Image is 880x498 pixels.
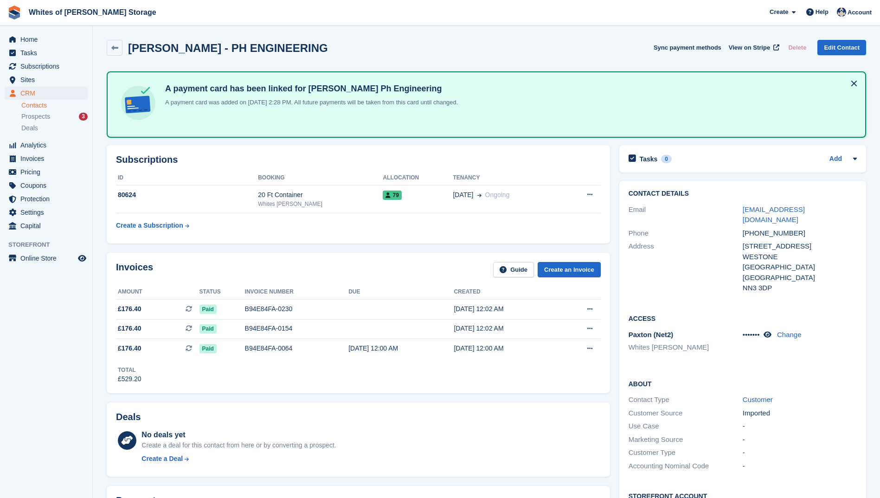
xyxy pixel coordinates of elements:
h2: Subscriptions [116,154,601,165]
h2: [PERSON_NAME] - PH ENGINEERING [128,42,328,54]
span: Subscriptions [20,60,76,73]
div: [DATE] 12:02 AM [454,304,559,314]
a: Add [829,154,842,165]
a: menu [5,192,88,205]
div: Use Case [629,421,743,432]
a: menu [5,46,88,59]
button: Delete [784,40,810,55]
span: £176.40 [118,304,141,314]
h2: Invoices [116,262,153,277]
th: Amount [116,285,199,300]
a: menu [5,206,88,219]
div: [DATE] 12:02 AM [454,324,559,333]
img: stora-icon-8386f47178a22dfd0bd8f6a31ec36ba5ce8667c1dd55bd0f319d3a0aa187defe.svg [7,6,21,19]
div: Create a Deal [141,454,183,464]
span: 79 [383,191,401,200]
span: View on Stripe [729,43,770,52]
h2: Deals [116,412,141,422]
a: menu [5,73,88,86]
a: menu [5,252,88,265]
div: Email [629,204,743,225]
span: ••••••• [743,331,760,338]
a: menu [5,179,88,192]
a: Create an Invoice [538,262,601,277]
div: Contact Type [629,395,743,405]
div: Create a deal for this contact from here or by converting a prospect. [141,441,336,450]
a: Guide [493,262,534,277]
a: Create a Subscription [116,217,189,234]
div: Create a Subscription [116,221,183,230]
div: [DATE] 12:00 AM [454,344,559,353]
span: Protection [20,192,76,205]
div: 80624 [116,190,258,200]
div: Accounting Nominal Code [629,461,743,472]
span: Storefront [8,240,92,249]
a: Change [777,331,802,338]
h2: Contact Details [629,190,857,198]
h2: Access [629,313,857,323]
span: Pricing [20,166,76,179]
div: 3 [79,113,88,121]
span: Deals [21,124,38,133]
a: menu [5,60,88,73]
div: Imported [743,408,857,419]
span: Analytics [20,139,76,152]
th: ID [116,171,258,185]
span: £176.40 [118,344,141,353]
p: A payment card was added on [DATE] 2:28 PM. All future payments will be taken from this card unti... [161,98,458,107]
img: card-linked-ebf98d0992dc2aeb22e95c0e3c79077019eb2392cfd83c6a337811c24bc77127.svg [119,83,158,122]
span: Create [770,7,788,17]
div: B94E84FA-0230 [245,304,349,314]
a: menu [5,152,88,165]
li: Whites [PERSON_NAME] [629,342,743,353]
a: View on Stripe [725,40,781,55]
div: [PHONE_NUMBER] [743,228,857,239]
div: [DATE] 12:00 AM [348,344,454,353]
span: Account [848,8,872,17]
a: menu [5,139,88,152]
div: Address [629,241,743,294]
span: Tasks [20,46,76,59]
span: Home [20,33,76,46]
a: [EMAIL_ADDRESS][DOMAIN_NAME] [743,205,805,224]
a: Customer [743,396,773,403]
div: £529.20 [118,374,141,384]
button: Sync payment methods [654,40,721,55]
a: Preview store [77,253,88,264]
div: - [743,434,857,445]
a: menu [5,219,88,232]
a: Whites of [PERSON_NAME] Storage [25,5,160,20]
span: Sites [20,73,76,86]
th: Tenancy [453,171,563,185]
h2: About [629,379,857,388]
th: Booking [258,171,383,185]
div: Total [118,366,141,374]
h4: A payment card has been linked for [PERSON_NAME] Ph Engineering [161,83,458,94]
a: Create a Deal [141,454,336,464]
span: Online Store [20,252,76,265]
div: [GEOGRAPHIC_DATA] [743,273,857,283]
span: Capital [20,219,76,232]
div: - [743,461,857,472]
div: - [743,421,857,432]
div: B94E84FA-0064 [245,344,349,353]
a: menu [5,166,88,179]
th: Invoice number [245,285,349,300]
span: £176.40 [118,324,141,333]
div: 20 Ft Container [258,190,383,200]
span: Invoices [20,152,76,165]
div: [STREET_ADDRESS] [743,241,857,252]
div: Phone [629,228,743,239]
div: NN3 3DP [743,283,857,294]
a: Edit Contact [817,40,866,55]
th: Status [199,285,245,300]
img: Wendy [837,7,846,17]
div: [GEOGRAPHIC_DATA] [743,262,857,273]
span: Settings [20,206,76,219]
span: Paxton (Net2) [629,331,674,338]
div: Marketing Source [629,434,743,445]
div: No deals yet [141,429,336,441]
div: Customer Type [629,447,743,458]
span: Ongoing [485,191,510,198]
a: menu [5,87,88,100]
